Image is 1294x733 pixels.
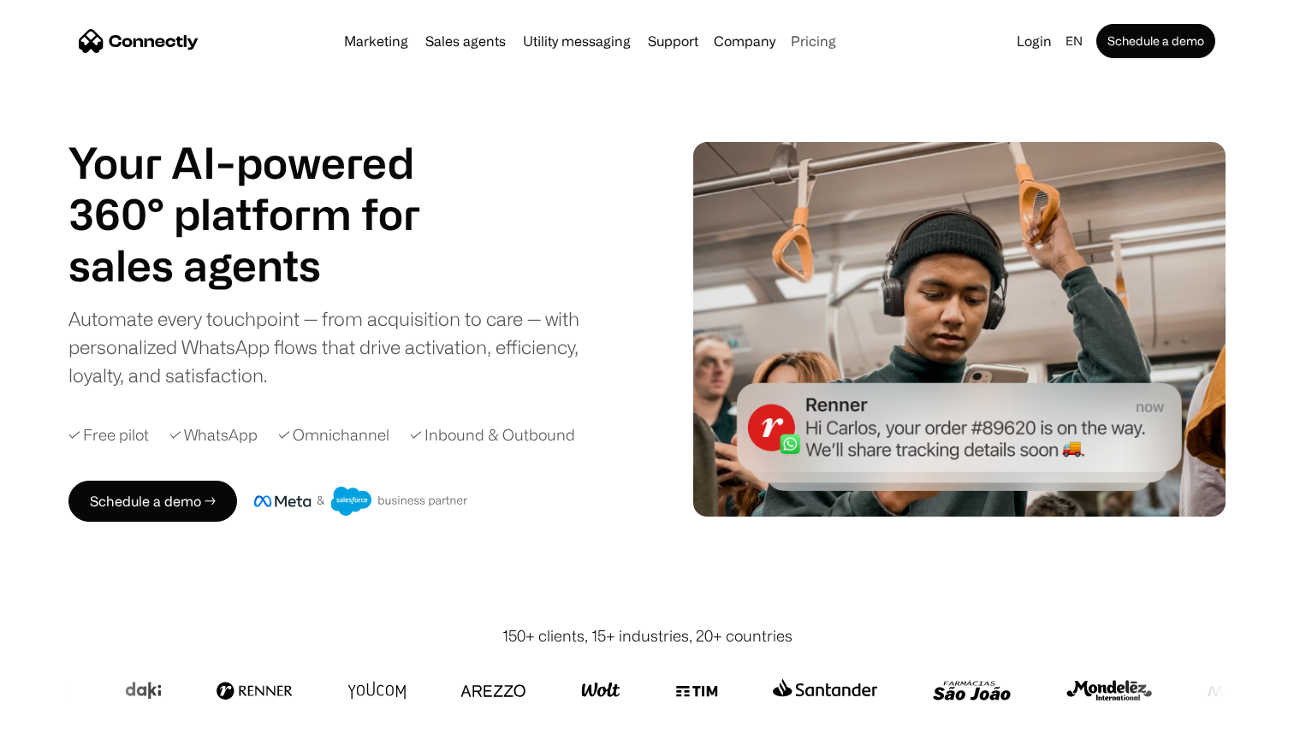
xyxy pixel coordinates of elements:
[1096,24,1215,58] a: Schedule a demo
[68,481,237,522] a: Schedule a demo →
[254,487,468,516] img: Meta and Salesforce business partner badge.
[337,34,415,48] a: Marketing
[68,239,462,291] div: 1 of 4
[17,701,103,727] aside: Language selected: English
[641,34,705,48] a: Support
[68,423,149,446] div: ✓ Free pilot
[79,28,199,54] a: home
[68,137,462,239] h1: Your AI-powered 360° platform for
[714,29,775,53] div: Company
[418,34,513,48] a: Sales agents
[68,304,608,389] div: Automate every touchpoint — from acquisition to care — with personalized WhatsApp flows that driv...
[1059,29,1093,53] div: en
[169,423,258,446] div: ✓ WhatsApp
[1010,29,1059,53] a: Login
[709,29,781,53] div: Company
[502,624,792,647] div: 150+ clients, 15+ industries, 20+ countries
[1065,29,1083,53] div: en
[68,239,462,291] div: carousel
[516,34,638,48] a: Utility messaging
[68,239,462,291] h1: sales agents
[410,423,575,446] div: ✓ Inbound & Outbound
[784,34,843,48] a: Pricing
[34,703,103,727] ul: Language list
[278,423,389,446] div: ✓ Omnichannel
